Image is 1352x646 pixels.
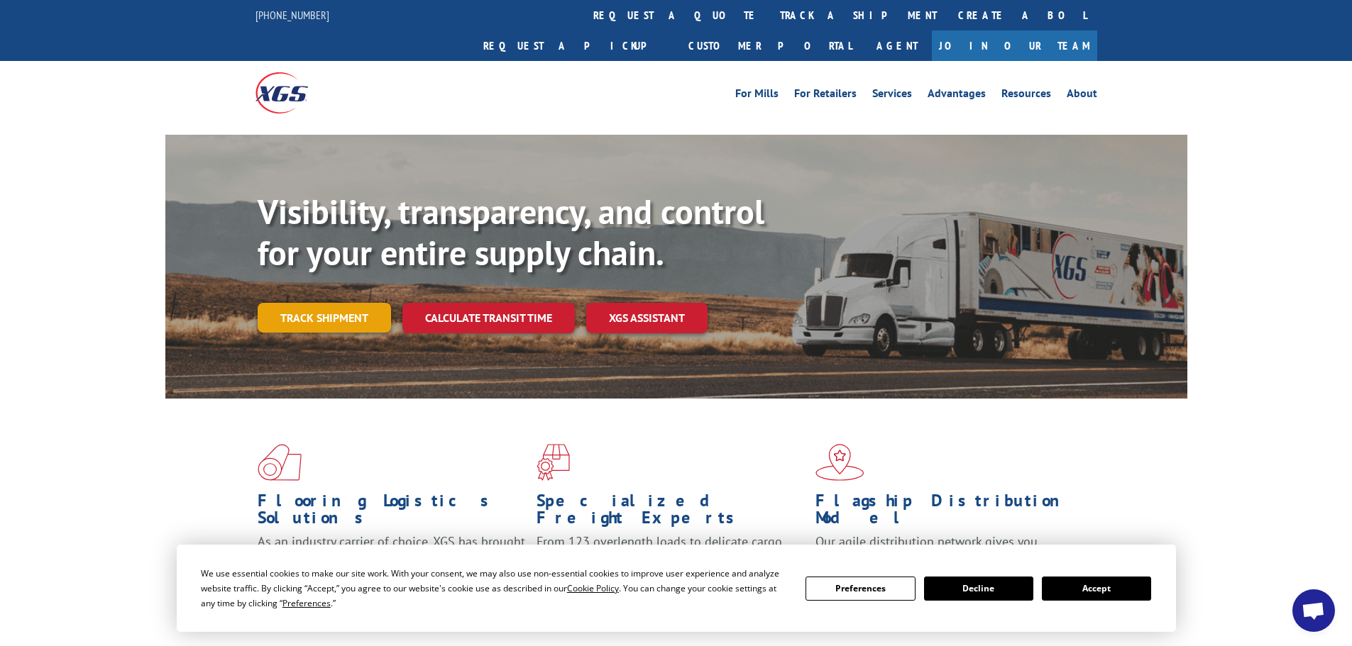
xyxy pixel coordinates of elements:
span: Preferences [282,597,331,609]
a: About [1067,88,1097,104]
a: Request a pickup [473,30,678,61]
a: Agent [862,30,932,61]
h1: Flagship Distribution Model [815,492,1084,533]
a: Advantages [928,88,986,104]
img: xgs-icon-total-supply-chain-intelligence-red [258,444,302,481]
button: Preferences [806,577,915,601]
a: Track shipment [258,303,391,333]
button: Accept [1042,577,1151,601]
span: As an industry carrier of choice, XGS has brought innovation and dedication to flooring logistics... [258,533,525,584]
a: Join Our Team [932,30,1097,61]
span: Our agile distribution network gives you nationwide inventory management on demand. [815,533,1077,567]
h1: Flooring Logistics Solutions [258,492,526,533]
a: XGS ASSISTANT [586,303,708,333]
a: Calculate transit time [402,303,575,333]
h1: Specialized Freight Experts [537,492,805,533]
a: [PHONE_NUMBER] [255,8,329,22]
span: Cookie Policy [567,582,619,594]
button: Decline [924,577,1033,601]
p: From 123 overlength loads to delicate cargo, our experienced staff knows the best way to move you... [537,533,805,596]
a: Services [872,88,912,104]
img: xgs-icon-flagship-distribution-model-red [815,444,864,481]
a: For Retailers [794,88,857,104]
a: For Mills [735,88,779,104]
a: Customer Portal [678,30,862,61]
a: Resources [1001,88,1051,104]
b: Visibility, transparency, and control for your entire supply chain. [258,189,764,274]
div: We use essential cookies to make our site work. With your consent, we may also use non-essential ... [201,566,788,611]
img: xgs-icon-focused-on-flooring-red [537,444,570,481]
div: Cookie Consent Prompt [177,545,1176,632]
div: Open chat [1292,589,1335,632]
